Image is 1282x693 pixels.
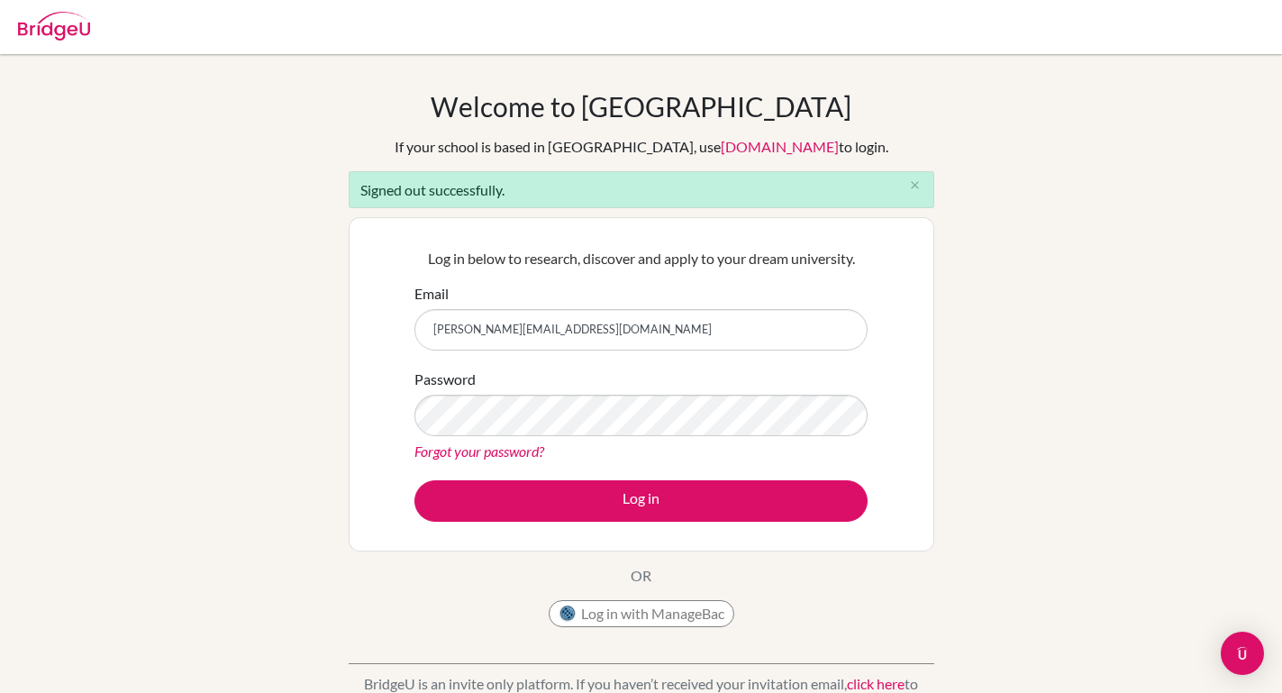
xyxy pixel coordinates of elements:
[549,600,734,627] button: Log in with ManageBac
[1221,632,1264,675] div: Open Intercom Messenger
[897,172,933,199] button: Close
[847,675,905,692] a: click here
[431,90,851,123] h1: Welcome to [GEOGRAPHIC_DATA]
[395,136,888,158] div: If your school is based in [GEOGRAPHIC_DATA], use to login.
[414,248,868,269] p: Log in below to research, discover and apply to your dream university.
[908,178,922,192] i: close
[18,12,90,41] img: Bridge-U
[414,283,449,305] label: Email
[349,171,934,208] div: Signed out successfully.
[414,480,868,522] button: Log in
[721,138,839,155] a: [DOMAIN_NAME]
[631,565,651,587] p: OR
[414,369,476,390] label: Password
[414,442,544,460] a: Forgot your password?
